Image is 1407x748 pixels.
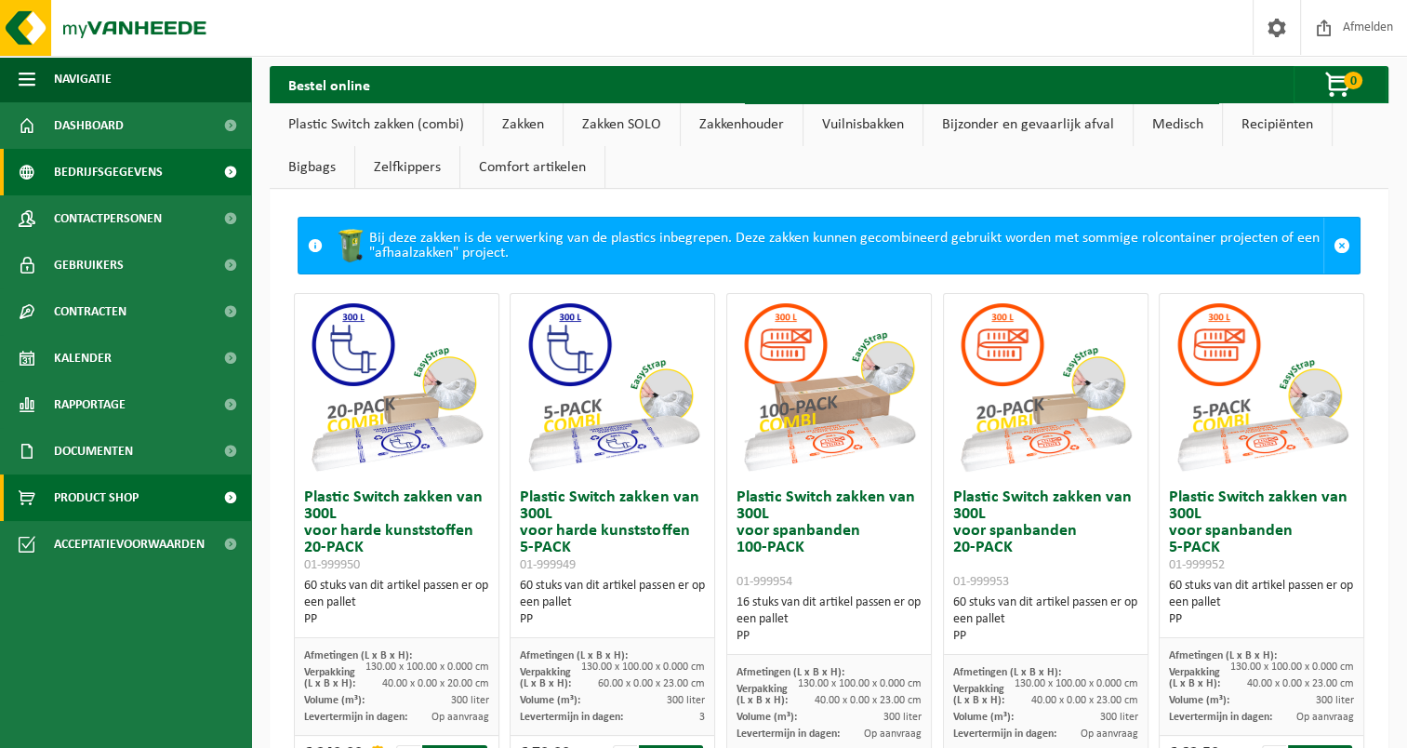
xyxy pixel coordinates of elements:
[953,712,1014,723] span: Volume (m³):
[355,146,459,189] a: Zelfkippers
[1316,695,1354,706] span: 300 liter
[1169,712,1272,723] span: Levertermijn in dagen:
[54,428,133,474] span: Documenten
[864,728,922,740] span: Op aanvraag
[1230,661,1354,673] span: 130.00 x 100.00 x 0.000 cm
[699,712,705,723] span: 3
[54,242,124,288] span: Gebruikers
[304,667,355,689] span: Verpakking (L x B x H):
[54,56,112,102] span: Navigatie
[460,146,604,189] a: Comfort artikelen
[520,558,576,572] span: 01-999949
[270,66,389,102] h2: Bestel online
[667,695,705,706] span: 300 liter
[54,474,139,521] span: Product Shop
[54,102,124,149] span: Dashboard
[815,695,922,706] span: 40.00 x 0.00 x 23.00 cm
[365,661,489,673] span: 130.00 x 100.00 x 0.000 cm
[520,695,580,706] span: Volume (m³):
[953,684,1004,706] span: Verpakking (L x B x H):
[520,667,571,689] span: Verpakking (L x B x H):
[1344,72,1362,89] span: 0
[953,728,1056,740] span: Levertermijn in dagen:
[54,381,126,428] span: Rapportage
[520,712,623,723] span: Levertermijn in dagen:
[484,103,563,146] a: Zakken
[737,728,840,740] span: Levertermijn in dagen:
[598,678,705,689] span: 60.00 x 0.00 x 23.00 cm
[1169,650,1277,661] span: Afmetingen (L x B x H):
[54,195,162,242] span: Contactpersonen
[520,489,705,573] h3: Plastic Switch zakken van 300L voor harde kunststoffen 5-PACK
[270,103,483,146] a: Plastic Switch zakken (combi)
[737,489,922,590] h3: Plastic Switch zakken van 300L voor spanbanden 100-PACK
[1296,712,1354,723] span: Op aanvraag
[1031,695,1138,706] span: 40.00 x 0.00 x 23.00 cm
[332,227,369,264] img: WB-0240-HPE-GN-50.png
[332,218,1323,274] div: Bij deze zakken is de verwerking van de plastics inbegrepen. Deze zakken kunnen gecombineerd gebr...
[54,149,163,195] span: Bedrijfsgegevens
[737,684,788,706] span: Verpakking (L x B x H):
[736,294,922,480] img: 01-999954
[1169,294,1355,480] img: 01-999952
[304,611,489,628] div: PP
[737,628,922,645] div: PP
[1223,103,1332,146] a: Recipiënten
[304,558,360,572] span: 01-999950
[581,661,705,673] span: 130.00 x 100.00 x 0.000 cm
[953,594,1138,645] div: 60 stuks van dit artikel passen er op een pallet
[303,294,489,480] img: 01-999950
[1247,678,1354,689] span: 40.00 x 0.00 x 23.00 cm
[304,578,489,628] div: 60 stuks van dit artikel passen er op een pallet
[1169,611,1354,628] div: PP
[1081,728,1138,740] span: Op aanvraag
[304,489,489,573] h3: Plastic Switch zakken van 300L voor harde kunststoffen 20-PACK
[737,594,922,645] div: 16 stuks van dit artikel passen er op een pallet
[1169,489,1354,573] h3: Plastic Switch zakken van 300L voor spanbanden 5-PACK
[923,103,1133,146] a: Bijzonder en gevaarlijk afval
[952,294,1138,480] img: 01-999953
[1294,66,1387,103] button: 0
[953,628,1138,645] div: PP
[1169,667,1220,689] span: Verpakking (L x B x H):
[798,678,922,689] span: 130.00 x 100.00 x 0.000 cm
[520,611,705,628] div: PP
[681,103,803,146] a: Zakkenhouder
[564,103,680,146] a: Zakken SOLO
[737,575,792,589] span: 01-999954
[431,712,489,723] span: Op aanvraag
[54,335,112,381] span: Kalender
[1169,578,1354,628] div: 60 stuks van dit artikel passen er op een pallet
[270,146,354,189] a: Bigbags
[737,712,797,723] span: Volume (m³):
[304,695,365,706] span: Volume (m³):
[54,288,126,335] span: Contracten
[737,667,844,678] span: Afmetingen (L x B x H):
[54,521,205,568] span: Acceptatievoorwaarden
[1100,712,1138,723] span: 300 liter
[304,712,407,723] span: Levertermijn in dagen:
[382,678,489,689] span: 40.00 x 0.00 x 20.00 cm
[803,103,923,146] a: Vuilnisbakken
[520,650,628,661] span: Afmetingen (L x B x H):
[451,695,489,706] span: 300 liter
[1323,218,1360,274] a: Sluit melding
[1134,103,1222,146] a: Medisch
[1169,558,1225,572] span: 01-999952
[520,578,705,628] div: 60 stuks van dit artikel passen er op een pallet
[1015,678,1138,689] span: 130.00 x 100.00 x 0.000 cm
[304,650,412,661] span: Afmetingen (L x B x H):
[953,489,1138,590] h3: Plastic Switch zakken van 300L voor spanbanden 20-PACK
[953,667,1061,678] span: Afmetingen (L x B x H):
[520,294,706,480] img: 01-999949
[883,712,922,723] span: 300 liter
[1169,695,1229,706] span: Volume (m³):
[953,575,1009,589] span: 01-999953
